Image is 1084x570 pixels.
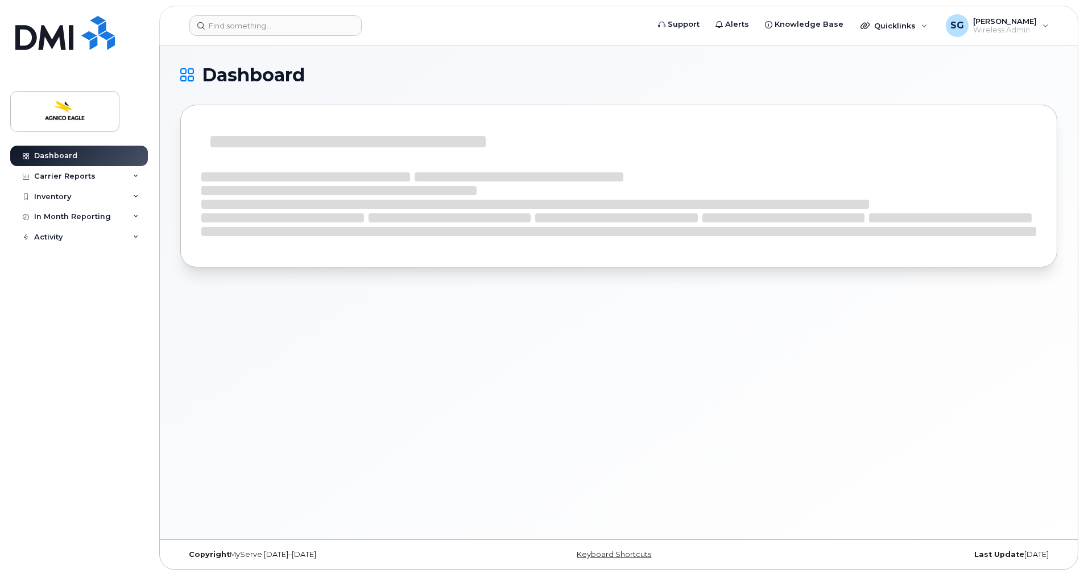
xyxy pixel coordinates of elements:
[577,550,651,559] a: Keyboard Shortcuts
[189,550,230,559] strong: Copyright
[202,67,305,84] span: Dashboard
[765,550,1057,559] div: [DATE]
[180,550,473,559] div: MyServe [DATE]–[DATE]
[974,550,1024,559] strong: Last Update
